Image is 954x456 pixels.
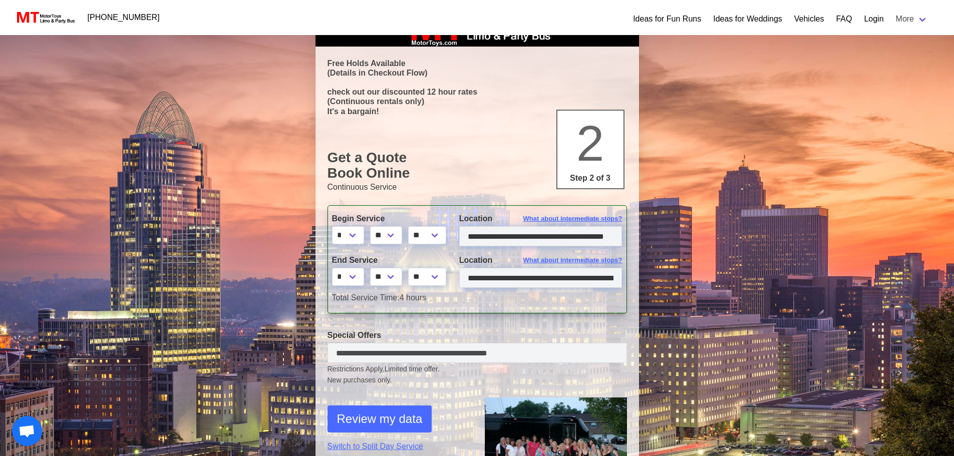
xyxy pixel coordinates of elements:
[12,416,42,446] a: Open chat
[328,150,627,181] h1: Get a Quote Book Online
[328,181,627,193] p: Continuous Service
[332,254,444,266] label: End Service
[864,13,883,25] a: Login
[523,255,622,265] span: What about intermediate stops?
[459,214,493,223] span: Location
[328,87,627,97] p: check out our discounted 12 hour rates
[385,364,440,374] span: Limited time offer.
[328,375,627,385] span: New purchases only.
[328,405,432,432] button: Review my data
[576,115,604,171] span: 2
[890,9,934,29] a: More
[328,440,470,452] a: Switch to Split Day Service
[82,8,166,28] a: [PHONE_NUMBER]
[523,214,622,224] span: What about intermediate stops?
[328,107,627,116] p: It's a bargain!
[14,11,76,25] img: MotorToys Logo
[332,213,444,225] label: Begin Service
[713,13,782,25] a: Ideas for Weddings
[328,68,627,78] p: (Details in Checkout Flow)
[633,13,701,25] a: Ideas for Fun Runs
[328,365,627,385] small: Restrictions Apply.
[459,256,493,264] span: Location
[328,329,627,341] label: Special Offers
[836,13,852,25] a: FAQ
[328,59,627,68] p: Free Holds Available
[332,293,400,302] span: Total Service Time:
[561,172,619,184] p: Step 2 of 3
[328,97,627,106] p: (Continuous rentals only)
[794,13,824,25] a: Vehicles
[337,410,423,428] span: Review my data
[325,292,630,304] div: 4 hours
